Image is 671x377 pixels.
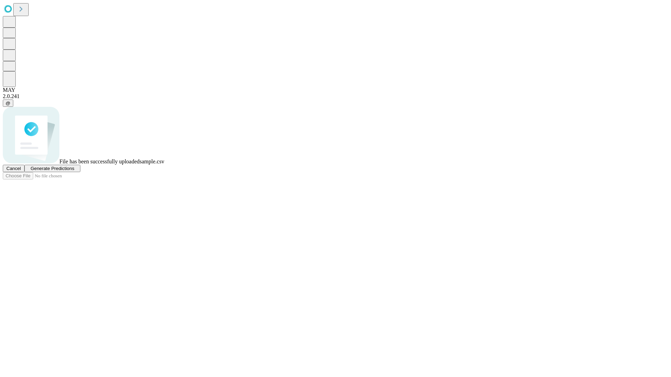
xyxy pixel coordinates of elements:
span: @ [6,101,10,106]
span: Cancel [6,166,21,171]
button: Generate Predictions [24,165,80,172]
button: @ [3,99,13,107]
div: 2.0.241 [3,93,668,99]
span: Generate Predictions [30,166,74,171]
span: sample.csv [139,158,164,164]
span: File has been successfully uploaded [59,158,139,164]
div: MAY [3,87,668,93]
button: Cancel [3,165,24,172]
